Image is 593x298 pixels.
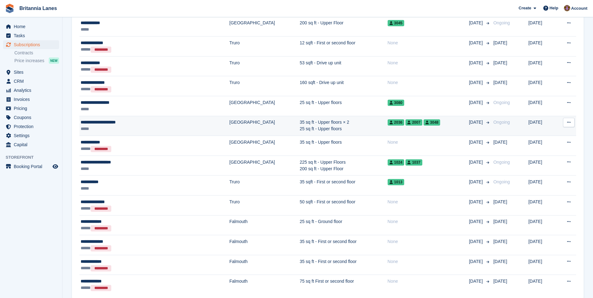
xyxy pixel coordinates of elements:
td: [DATE] [528,255,556,275]
span: Ongoing [493,120,510,125]
td: [DATE] [528,76,556,96]
a: menu [3,68,59,77]
a: menu [3,40,59,49]
span: [DATE] [493,199,507,204]
span: [DATE] [493,279,507,284]
td: 53 sqft - Drive up unit [300,56,388,76]
span: Create [519,5,531,11]
td: [DATE] [528,116,556,136]
td: [GEOGRAPHIC_DATA] [229,17,300,37]
td: [GEOGRAPHIC_DATA] [229,96,300,116]
span: Account [571,5,587,12]
a: menu [3,131,59,140]
a: menu [3,113,59,122]
span: [DATE] [493,40,507,45]
a: Price increases NEW [14,57,59,64]
span: Ongoing [493,20,510,25]
td: Falmouth [229,215,300,235]
td: [DATE] [528,56,556,76]
td: 50 sqft - First or second floor [300,196,388,216]
span: CRM [14,77,51,86]
span: Booking Portal [14,162,51,171]
a: menu [3,122,59,131]
td: [DATE] [528,275,556,295]
span: [DATE] [469,218,484,225]
span: Settings [14,131,51,140]
a: menu [3,77,59,86]
div: None [388,218,469,225]
div: None [388,238,469,245]
span: [DATE] [493,60,507,65]
span: [DATE] [469,119,484,126]
span: [DATE] [469,20,484,26]
span: Subscriptions [14,40,51,49]
span: [DATE] [469,79,484,86]
span: Invoices [14,95,51,104]
td: 75 sq ft First or second floor [300,275,388,295]
div: None [388,278,469,285]
span: 3045 [388,20,405,26]
div: None [388,139,469,146]
span: [DATE] [469,199,484,205]
td: [DATE] [528,37,556,57]
span: 3048 [424,119,440,126]
span: Ongoing [493,179,510,184]
td: Falmouth [229,275,300,295]
span: Analytics [14,86,51,95]
span: 1037 [405,159,422,166]
span: [DATE] [469,40,484,46]
td: 35 sq ft - First or second floor [300,255,388,275]
span: Pricing [14,104,51,113]
div: None [388,40,469,46]
td: 200 sq ft - Upper Floor [300,17,388,37]
td: Truro [229,37,300,57]
a: menu [3,86,59,95]
span: [DATE] [469,179,484,185]
a: Britannia Lanes [17,3,59,13]
span: [DATE] [469,258,484,265]
td: 160 sqft - Drive up unit [300,76,388,96]
a: menu [3,31,59,40]
td: 35 sqft - First or second floor [300,176,388,196]
td: [DATE] [528,215,556,235]
span: Home [14,22,51,31]
span: Help [550,5,558,11]
a: menu [3,22,59,31]
td: Falmouth [229,235,300,255]
span: [DATE] [493,259,507,264]
span: 3080 [388,100,405,106]
td: 35 sq ft - Upper floors [300,136,388,156]
td: [DATE] [528,176,556,196]
td: [DATE] [528,196,556,216]
span: [DATE] [493,80,507,85]
a: Contracts [14,50,59,56]
td: 25 sq ft - Ground floor [300,215,388,235]
td: 35 sq ft - First or second floor [300,235,388,255]
span: [DATE] [493,140,507,145]
a: menu [3,140,59,149]
span: Ongoing [493,160,510,165]
div: None [388,199,469,205]
td: Truro [229,196,300,216]
span: Ongoing [493,100,510,105]
a: menu [3,104,59,113]
span: Tasks [14,31,51,40]
span: 1013 [388,179,405,185]
div: None [388,258,469,265]
td: [DATE] [528,235,556,255]
td: [DATE] [528,156,556,176]
td: [DATE] [528,136,556,156]
span: [DATE] [493,219,507,224]
td: Truro [229,176,300,196]
td: Truro [229,56,300,76]
span: [DATE] [469,159,484,166]
td: 225 sq ft - Upper Floors 200 sq ft - Upper Floor [300,156,388,176]
span: [DATE] [469,278,484,285]
span: Sites [14,68,51,77]
img: stora-icon-8386f47178a22dfd0bd8f6a31ec36ba5ce8667c1dd55bd0f319d3a0aa187defe.svg [5,4,14,13]
td: 12 sqft - First or second floor [300,37,388,57]
span: Capital [14,140,51,149]
span: [DATE] [469,99,484,106]
span: Coupons [14,113,51,122]
span: 1024 [388,159,405,166]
